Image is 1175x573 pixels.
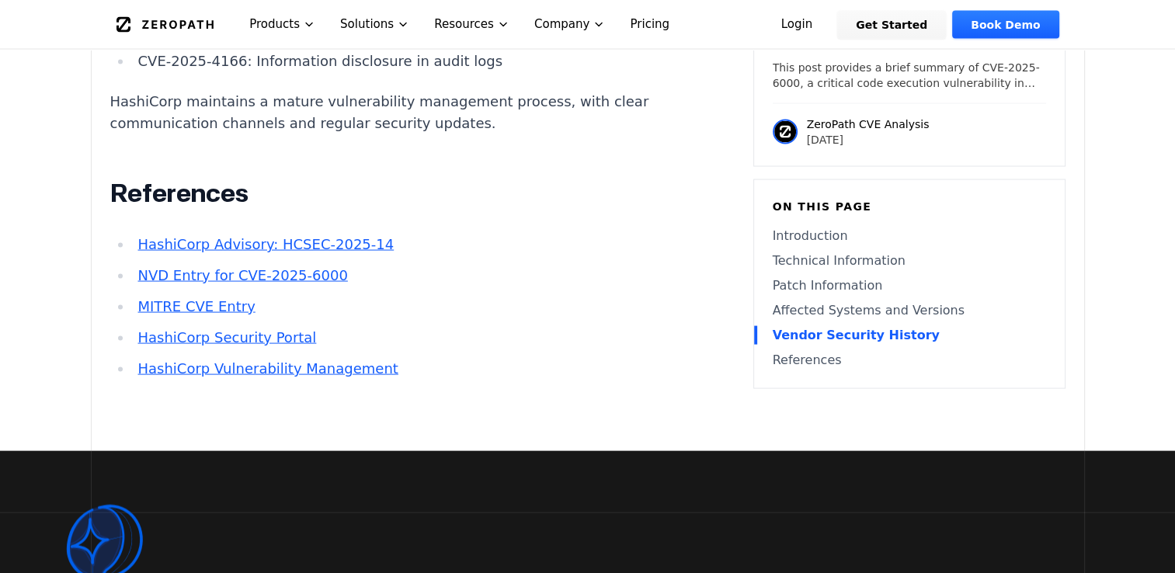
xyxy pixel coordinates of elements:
[137,360,398,377] a: HashiCorp Vulnerability Management
[773,252,1046,270] a: Technical Information
[132,50,688,72] li: CVE-2025-4166: Information disclosure in audit logs
[137,236,394,252] a: HashiCorp Advisory: HCSEC-2025-14
[773,351,1046,370] a: References
[773,120,798,144] img: ZeroPath CVE Analysis
[137,267,347,283] a: NVD Entry for CVE-2025-6000
[110,91,688,134] p: HashiCorp maintains a mature vulnerability management process, with clear communication channels ...
[807,132,930,148] p: [DATE]
[773,60,1046,91] p: This post provides a brief summary of CVE-2025-6000, a critical code execution vulnerability in H...
[137,298,255,314] a: MITRE CVE Entry
[773,301,1046,320] a: Affected Systems and Versions
[773,227,1046,245] a: Introduction
[773,199,1046,214] h6: On this page
[773,326,1046,345] a: Vendor Security History
[763,11,832,39] a: Login
[952,11,1059,39] a: Book Demo
[110,178,688,209] h2: References
[773,276,1046,295] a: Patch Information
[137,329,316,346] a: HashiCorp Security Portal
[807,116,930,132] p: ZeroPath CVE Analysis
[837,11,946,39] a: Get Started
